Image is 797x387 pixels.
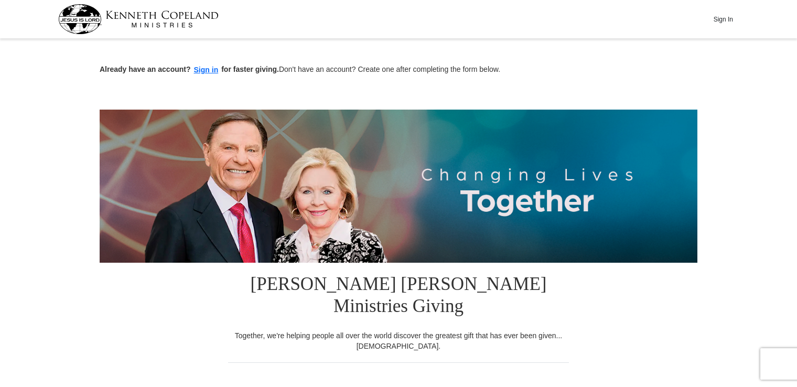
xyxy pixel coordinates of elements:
h1: [PERSON_NAME] [PERSON_NAME] Ministries Giving [228,263,569,330]
strong: Already have an account? for faster giving. [100,65,279,73]
div: Together, we're helping people all over the world discover the greatest gift that has ever been g... [228,330,569,351]
button: Sign In [707,11,739,27]
img: kcm-header-logo.svg [58,4,219,34]
button: Sign in [191,64,222,76]
p: Don't have an account? Create one after completing the form below. [100,64,697,76]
